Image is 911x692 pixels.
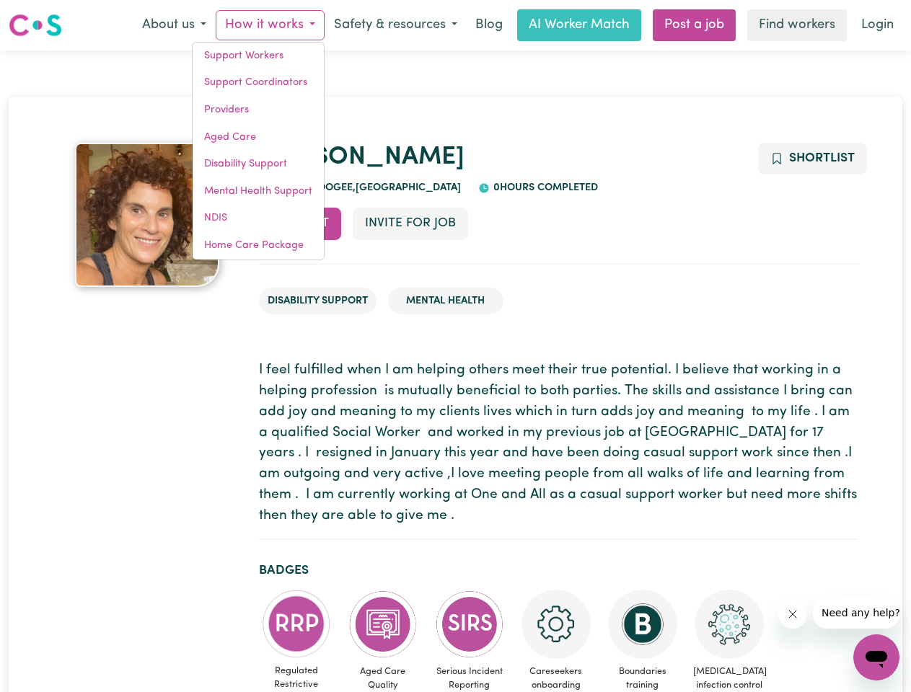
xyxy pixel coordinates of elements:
[193,97,324,124] a: Providers
[53,143,242,287] a: Belinda's profile picture'
[747,9,847,41] a: Find workers
[193,205,324,232] a: NDIS
[353,208,468,239] button: Invite for Job
[608,590,677,659] img: CS Academy: Boundaries in care and support work course completed
[853,634,899,680] iframe: Button to launch messaging window
[778,600,807,629] iframe: Close message
[517,9,641,41] a: AI Worker Match
[270,182,462,193] span: SOUTH COOGEE , [GEOGRAPHIC_DATA]
[813,597,899,629] iframe: Message from company
[853,9,902,41] a: Login
[259,563,858,578] h2: Badges
[193,124,324,151] a: Aged Care
[9,9,62,42] a: Careseekers logo
[9,10,87,22] span: Need any help?
[262,590,331,658] img: CS Academy: Regulated Restrictive Practices course completed
[193,151,324,178] a: Disability Support
[9,12,62,38] img: Careseekers logo
[758,143,867,174] button: Add to shortlist
[193,178,324,205] a: Mental Health Support
[193,43,324,70] a: Support Workers
[695,590,764,659] img: CS Academy: COVID-19 Infection Control Training course completed
[490,182,598,193] span: 0 hours completed
[789,152,855,164] span: Shortlist
[388,288,503,315] li: Mental Health
[193,69,324,97] a: Support Coordinators
[259,288,377,315] li: Disability Support
[192,42,325,260] div: How it works
[467,9,511,41] a: Blog
[259,360,858,526] p: I feel fulfilled when I am helping others meet their true potential. I believe that working in a ...
[435,590,504,659] img: CS Academy: Serious Incident Reporting Scheme course completed
[259,145,465,170] a: [PERSON_NAME]
[193,232,324,259] a: Home Care Package
[216,10,325,40] button: How it works
[133,10,216,40] button: About us
[653,9,736,41] a: Post a job
[521,590,591,659] img: CS Academy: Careseekers Onboarding course completed
[325,10,467,40] button: Safety & resources
[348,590,418,659] img: CS Academy: Aged Care Quality Standards & Code of Conduct course completed
[75,143,219,287] img: Belinda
